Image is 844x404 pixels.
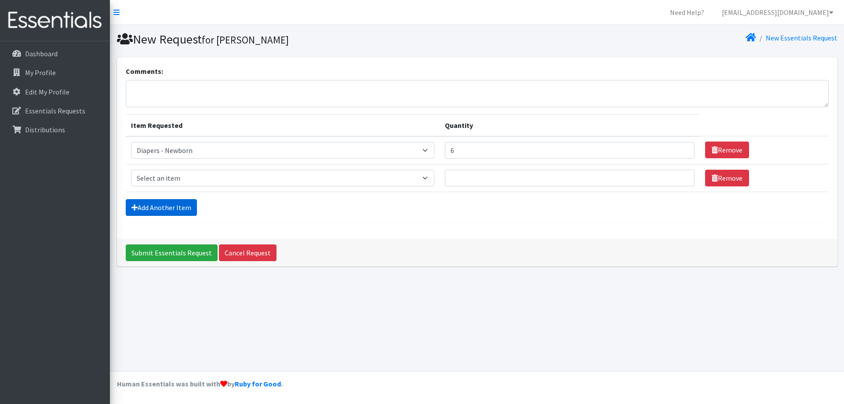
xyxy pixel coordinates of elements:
[705,170,749,186] a: Remove
[219,244,276,261] a: Cancel Request
[766,33,837,42] a: New Essentials Request
[25,87,69,96] p: Edit My Profile
[715,4,840,21] a: [EMAIL_ADDRESS][DOMAIN_NAME]
[705,142,749,158] a: Remove
[235,379,281,388] a: Ruby for Good
[440,114,700,136] th: Quantity
[117,379,283,388] strong: Human Essentials was built with by .
[4,64,106,81] a: My Profile
[25,68,56,77] p: My Profile
[117,32,474,47] h1: New Request
[4,121,106,138] a: Distributions
[126,114,440,136] th: Item Requested
[4,6,106,35] img: HumanEssentials
[25,49,58,58] p: Dashboard
[4,45,106,62] a: Dashboard
[25,125,65,134] p: Distributions
[25,106,85,115] p: Essentials Requests
[126,199,197,216] a: Add Another Item
[126,66,163,76] label: Comments:
[4,102,106,120] a: Essentials Requests
[202,33,289,46] small: for [PERSON_NAME]
[4,83,106,101] a: Edit My Profile
[126,244,218,261] input: Submit Essentials Request
[663,4,711,21] a: Need Help?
